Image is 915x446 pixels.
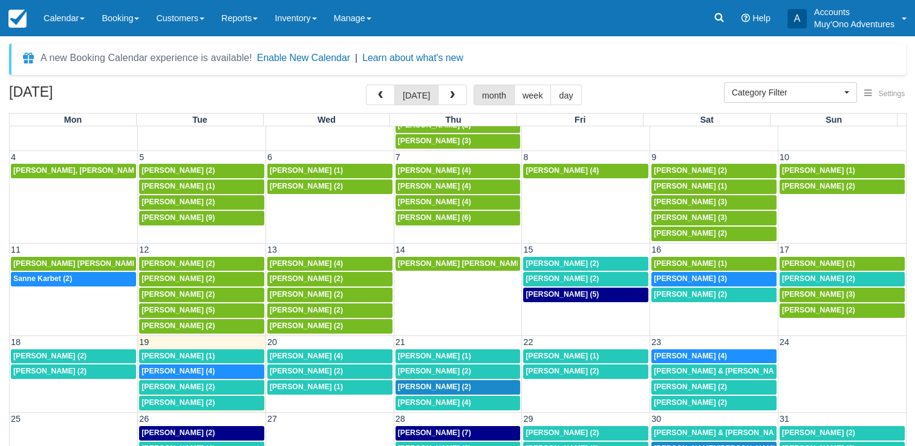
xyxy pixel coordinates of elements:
[523,272,648,286] a: [PERSON_NAME] (2)
[396,211,521,225] a: [PERSON_NAME] (6)
[782,166,855,175] span: [PERSON_NAME] (1)
[732,86,841,99] span: Category Filter
[651,364,777,379] a: [PERSON_NAME] & [PERSON_NAME] (1)
[10,245,22,254] span: 11
[138,337,150,347] span: 19
[778,245,790,254] span: 17
[700,115,714,124] span: Sat
[787,9,807,28] div: A
[782,290,855,299] span: [PERSON_NAME] (3)
[139,164,264,178] a: [PERSON_NAME] (2)
[266,337,278,347] span: 20
[396,396,521,410] a: [PERSON_NAME] (4)
[752,13,770,23] span: Help
[139,211,264,225] a: [PERSON_NAME] (9)
[445,115,461,124] span: Thu
[270,352,343,360] span: [PERSON_NAME] (4)
[650,337,662,347] span: 23
[396,257,521,271] a: [PERSON_NAME] [PERSON_NAME] (2)
[139,272,264,286] a: [PERSON_NAME] (2)
[270,259,343,268] span: [PERSON_NAME] (4)
[654,398,727,407] span: [PERSON_NAME] (2)
[651,396,777,410] a: [PERSON_NAME] (2)
[523,288,648,302] a: [PERSON_NAME] (5)
[651,195,777,210] a: [PERSON_NAME] (3)
[526,274,599,283] span: [PERSON_NAME] (2)
[139,303,264,318] a: [PERSON_NAME] (5)
[270,367,343,375] span: [PERSON_NAME] (2)
[814,6,894,18] p: Accounts
[267,364,392,379] a: [PERSON_NAME] (2)
[13,274,72,283] span: Sanne Karbet (2)
[654,182,727,190] span: [PERSON_NAME] (1)
[10,337,22,347] span: 18
[780,164,905,178] a: [PERSON_NAME] (1)
[142,290,215,299] span: [PERSON_NAME] (2)
[142,428,215,437] span: [PERSON_NAME] (2)
[64,115,82,124] span: Mon
[523,349,648,364] a: [PERSON_NAME] (1)
[651,426,777,441] a: [PERSON_NAME] & [PERSON_NAME] (1)
[362,53,463,63] a: Learn about what's new
[523,364,648,379] a: [PERSON_NAME] (2)
[398,137,471,145] span: [PERSON_NAME] (3)
[267,179,392,194] a: [PERSON_NAME] (2)
[654,383,727,391] span: [PERSON_NAME] (2)
[139,195,264,210] a: [PERSON_NAME] (2)
[396,349,521,364] a: [PERSON_NAME] (1)
[523,426,648,441] a: [PERSON_NAME] (2)
[398,182,471,190] span: [PERSON_NAME] (4)
[782,259,855,268] span: [PERSON_NAME] (1)
[474,85,515,105] button: month
[651,257,777,271] a: [PERSON_NAME] (1)
[267,380,392,395] a: [PERSON_NAME] (1)
[654,229,727,238] span: [PERSON_NAME] (2)
[317,115,336,124] span: Wed
[526,290,599,299] span: [PERSON_NAME] (5)
[266,245,278,254] span: 13
[396,380,521,395] a: [PERSON_NAME] (2)
[651,179,777,194] a: [PERSON_NAME] (1)
[394,152,402,162] span: 7
[139,380,264,395] a: [PERSON_NAME] (2)
[651,288,777,302] a: [PERSON_NAME] (2)
[398,213,471,222] span: [PERSON_NAME] (6)
[526,428,599,437] span: [PERSON_NAME] (2)
[654,213,727,222] span: [PERSON_NAME] (3)
[9,85,162,107] h2: [DATE]
[396,164,521,178] a: [PERSON_NAME] (4)
[267,303,392,318] a: [PERSON_NAME] (2)
[398,352,471,360] span: [PERSON_NAME] (1)
[814,18,894,30] p: Muy'Ono Adventures
[879,89,905,98] span: Settings
[142,398,215,407] span: [PERSON_NAME] (2)
[138,152,145,162] span: 5
[782,428,855,437] span: [PERSON_NAME] (2)
[522,152,529,162] span: 8
[654,352,727,360] span: [PERSON_NAME] (4)
[138,414,150,424] span: 26
[857,85,912,103] button: Settings
[550,85,581,105] button: day
[526,367,599,375] span: [PERSON_NAME] (2)
[270,322,343,330] span: [PERSON_NAME] (2)
[778,414,790,424] span: 31
[778,152,790,162] span: 10
[41,51,252,65] div: A new Booking Calendar experience is available!
[270,290,343,299] span: [PERSON_NAME] (2)
[396,134,521,149] a: [PERSON_NAME] (3)
[654,290,727,299] span: [PERSON_NAME] (2)
[651,380,777,395] a: [PERSON_NAME] (2)
[142,182,215,190] span: [PERSON_NAME] (1)
[514,85,552,105] button: week
[398,166,471,175] span: [PERSON_NAME] (4)
[394,414,406,424] span: 28
[270,274,343,283] span: [PERSON_NAME] (2)
[651,164,777,178] a: [PERSON_NAME] (2)
[654,198,727,206] span: [PERSON_NAME] (3)
[398,198,471,206] span: [PERSON_NAME] (4)
[526,352,599,360] span: [PERSON_NAME] (1)
[651,272,777,286] a: [PERSON_NAME] (3)
[142,306,215,314] span: [PERSON_NAME] (5)
[650,245,662,254] span: 16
